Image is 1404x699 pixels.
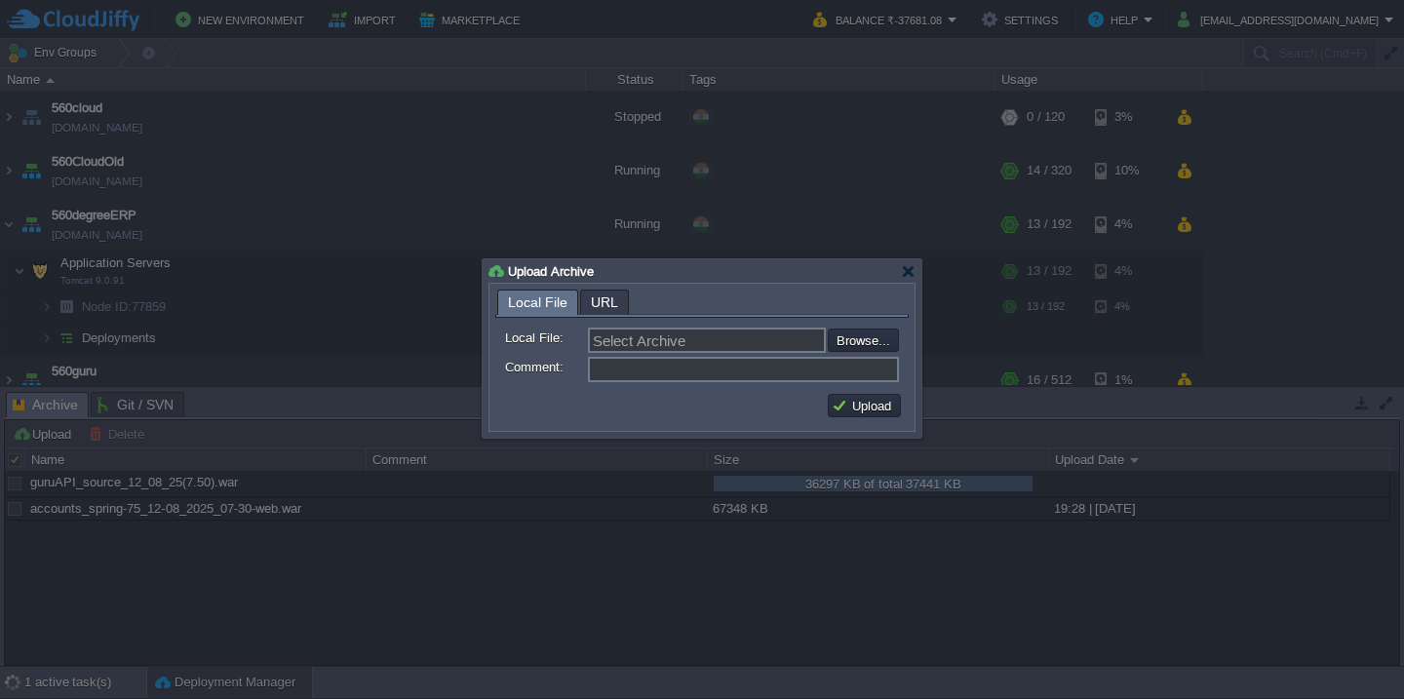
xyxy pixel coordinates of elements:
label: Local File: [505,328,586,348]
label: Comment: [505,357,586,377]
button: Upload [832,397,897,414]
span: Local File [508,291,567,315]
span: Upload Archive [508,264,594,279]
span: URL [591,291,618,314]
